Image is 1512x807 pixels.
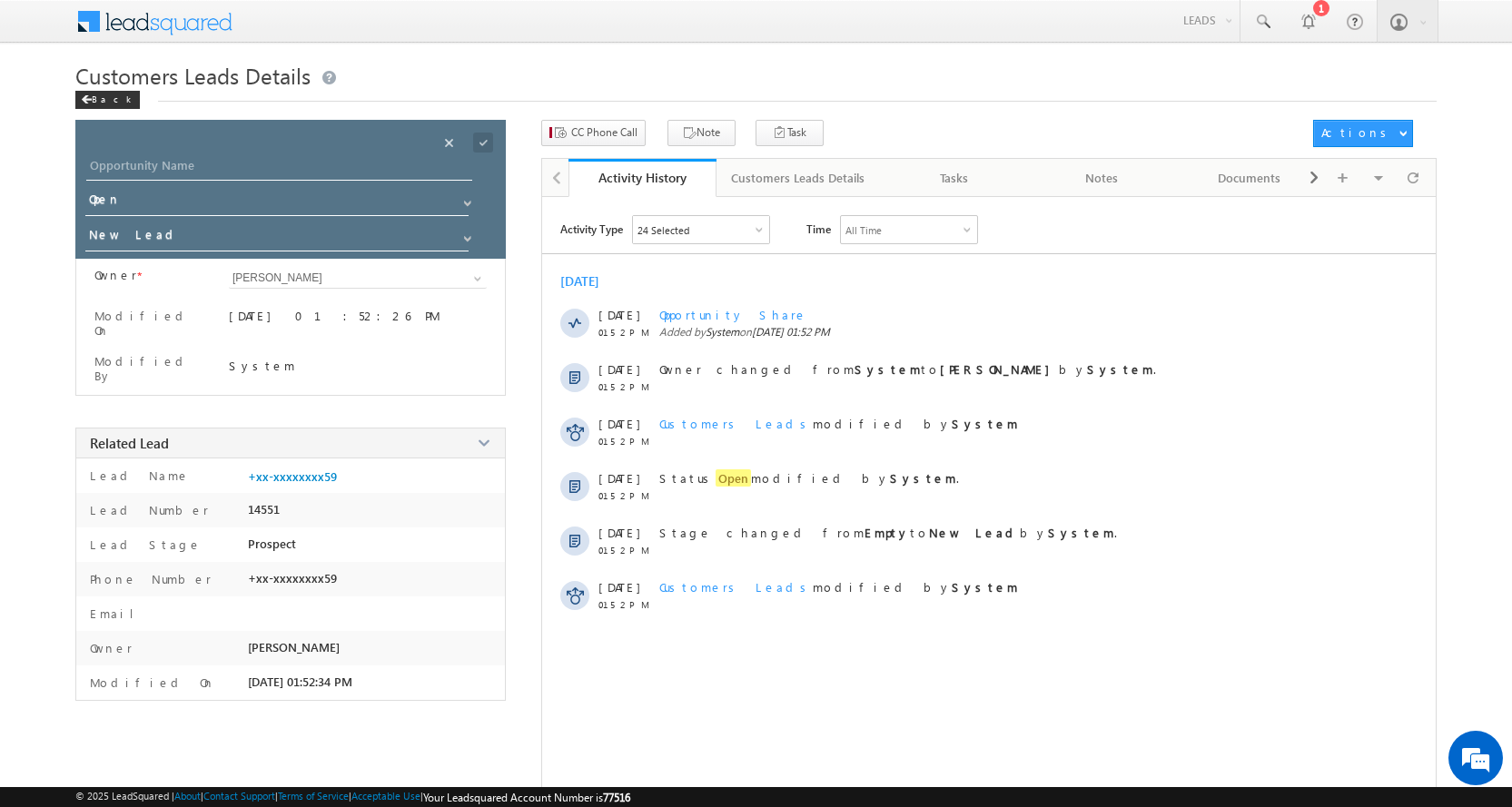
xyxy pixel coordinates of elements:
[94,268,137,282] label: Owner
[659,325,1359,339] span: Added by on
[598,436,653,447] span: 01:52 PM
[890,470,956,486] strong: System
[598,307,639,322] span: [DATE]
[659,469,959,487] span: Status modified by .
[752,325,830,339] span: [DATE] 01:52 PM
[756,120,824,146] button: Task
[855,361,921,377] strong: System
[229,358,487,373] div: System
[75,91,140,109] div: Back
[659,361,1156,377] span: Owner changed from to by .
[940,361,1059,377] strong: [PERSON_NAME]
[598,525,639,540] span: [DATE]
[659,416,1018,431] span: modified by
[1029,159,1177,197] a: Notes
[806,215,831,242] span: Time
[716,159,881,197] a: Customers Leads Details
[85,536,202,552] label: Lead Stage
[248,469,337,484] a: +xx-xxxxxxxx59
[845,224,882,236] div: All Time
[94,354,206,383] label: Modified By
[929,525,1020,540] strong: New Lead
[1176,159,1324,197] a: Documents
[85,467,190,483] label: Lead Name
[582,169,703,186] div: Activity History
[85,605,148,621] label: Email
[603,791,630,804] span: 77516
[659,579,1018,595] span: modified by
[598,545,653,556] span: 01:52 PM
[1191,167,1308,189] div: Documents
[598,579,639,595] span: [DATE]
[1321,124,1393,141] div: Actions
[248,502,280,517] span: 14551
[454,190,477,208] a: Show All Items
[248,571,337,586] span: +xx-xxxxxxxx59
[1087,361,1153,377] strong: System
[881,159,1029,197] a: Tasks
[659,416,813,431] span: Customers Leads
[94,309,206,338] label: Modified On
[659,579,813,595] span: Customers Leads
[598,381,653,392] span: 01:52 PM
[85,640,133,655] label: Owner
[75,61,311,90] span: Customers Leads Details
[86,155,472,181] input: Opportunity Name Opportunity Name
[598,599,653,610] span: 01:52 PM
[571,124,637,141] span: CC Phone Call
[229,268,487,289] input: Type to Search
[423,791,630,804] span: Your Leadsquared Account Number is
[454,225,477,243] a: Show All Items
[716,469,751,487] span: Open
[706,325,739,339] span: System
[85,188,469,216] input: Status
[560,215,623,242] span: Activity Type
[248,674,352,689] span: [DATE] 01:52:34 PM
[90,434,169,452] span: Related Lead
[659,525,1117,540] span: Stage changed from to by .
[560,272,619,290] div: [DATE]
[85,502,209,517] label: Lead Number
[464,270,487,288] a: Show All Items
[85,571,212,586] label: Phone Number
[598,470,639,486] span: [DATE]
[1043,167,1161,189] div: Notes
[598,490,653,501] span: 01:52 PM
[278,790,349,802] a: Terms of Service
[598,361,639,377] span: [DATE]
[667,120,736,146] button: Note
[865,525,910,540] strong: Empty
[248,536,296,551] span: Prospect
[598,416,639,431] span: [DATE]
[633,216,769,243] div: Owner Changed,Status Changed,Stage Changed,Source Changed,Notes & 19 more..
[203,790,275,802] a: Contact Support
[541,120,646,146] button: CC Phone Call
[248,640,340,654] span: [PERSON_NAME]
[351,790,420,802] a: Acceptable Use
[174,790,201,802] a: About
[75,790,630,804] span: © 2025 LeadSquared | | | | |
[568,159,716,197] a: Activity History
[731,167,865,189] div: Customers Leads Details
[659,307,807,322] span: Opportunity Share
[895,167,1013,189] div: Tasks
[952,579,1018,595] strong: System
[85,674,215,690] label: Modified On
[637,224,689,236] div: 24 Selected
[598,327,653,338] span: 01:52 PM
[1048,525,1114,540] strong: System
[952,416,1018,431] strong: System
[1313,120,1413,147] button: Actions
[229,308,487,333] div: [DATE] 01:52:26 PM
[85,223,469,251] input: Stage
